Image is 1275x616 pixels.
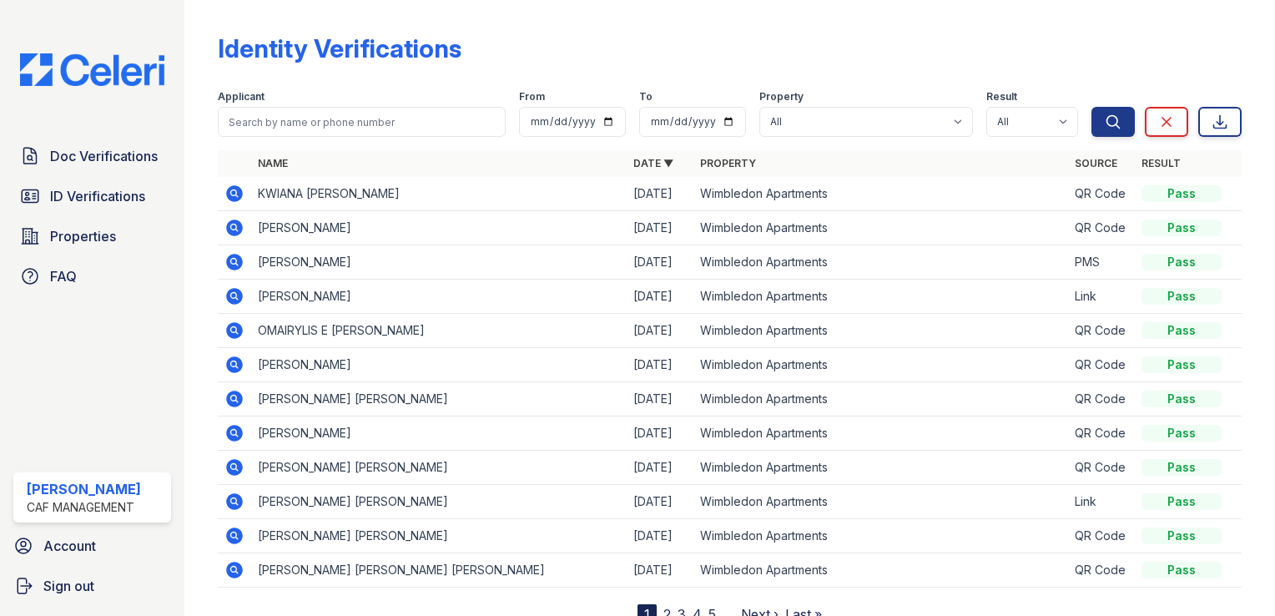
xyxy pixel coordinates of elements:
a: Sign out [7,569,178,603]
td: QR Code [1068,177,1135,211]
a: Properties [13,220,171,253]
td: Wimbledon Apartments [693,314,1068,348]
td: [PERSON_NAME] [PERSON_NAME] [251,451,626,485]
div: Pass [1141,185,1222,202]
td: Wimbledon Apartments [693,417,1068,451]
td: OMAIRYLIS E [PERSON_NAME] [251,314,626,348]
a: ID Verifications [13,179,171,213]
td: KWIANA [PERSON_NAME] [251,177,626,211]
td: [DATE] [627,382,693,417]
span: ID Verifications [50,186,145,206]
a: Property [700,157,756,169]
td: [PERSON_NAME] [251,348,626,382]
div: Pass [1141,220,1222,236]
div: Pass [1141,425,1222,442]
td: QR Code [1068,519,1135,553]
label: Applicant [218,90,265,104]
span: Properties [50,226,116,246]
input: Search by name or phone number [218,107,506,137]
td: QR Code [1068,451,1135,485]
td: [PERSON_NAME] [251,280,626,314]
td: Wimbledon Apartments [693,280,1068,314]
div: Pass [1141,254,1222,270]
a: FAQ [13,260,171,293]
div: Pass [1141,288,1222,305]
a: Source [1075,157,1117,169]
td: QR Code [1068,348,1135,382]
td: [DATE] [627,451,693,485]
div: CAF Management [27,499,141,516]
td: Wimbledon Apartments [693,553,1068,588]
div: Pass [1141,528,1222,544]
div: [PERSON_NAME] [27,479,141,499]
td: QR Code [1068,382,1135,417]
div: Pass [1141,493,1222,510]
div: Pass [1141,356,1222,373]
td: [DATE] [627,348,693,382]
td: [PERSON_NAME] [251,245,626,280]
td: [DATE] [627,553,693,588]
td: Link [1068,485,1135,519]
span: Account [43,536,96,556]
td: [DATE] [627,177,693,211]
img: CE_Logo_Blue-a8612792a0a2168367f1c8372b55b34899dd931a85d93a1a3d3e32e68fde9ad4.png [7,53,178,86]
td: Wimbledon Apartments [693,177,1068,211]
td: [DATE] [627,485,693,519]
div: Pass [1141,459,1222,476]
span: FAQ [50,266,77,286]
td: Wimbledon Apartments [693,382,1068,417]
span: Sign out [43,576,94,596]
td: Wimbledon Apartments [693,348,1068,382]
div: Pass [1141,322,1222,339]
a: Date ▼ [633,157,673,169]
td: [PERSON_NAME] [PERSON_NAME] [251,519,626,553]
label: From [519,90,545,104]
a: Name [258,157,288,169]
td: [DATE] [627,314,693,348]
td: [PERSON_NAME] [PERSON_NAME] [251,485,626,519]
td: PMS [1068,245,1135,280]
td: [DATE] [627,519,693,553]
div: Pass [1141,562,1222,578]
td: [DATE] [627,245,693,280]
td: QR Code [1068,211,1135,245]
div: Pass [1141,391,1222,407]
td: QR Code [1068,417,1135,451]
td: Wimbledon Apartments [693,451,1068,485]
td: Wimbledon Apartments [693,519,1068,553]
td: [DATE] [627,280,693,314]
a: Result [1141,157,1181,169]
td: [PERSON_NAME] [PERSON_NAME] [PERSON_NAME] [251,553,626,588]
td: [DATE] [627,417,693,451]
td: Wimbledon Apartments [693,485,1068,519]
a: Account [7,529,178,563]
label: Property [759,90,804,104]
td: Link [1068,280,1135,314]
td: [PERSON_NAME] [251,211,626,245]
div: Identity Verifications [218,33,461,63]
td: [PERSON_NAME] [251,417,626,451]
span: Doc Verifications [50,146,158,166]
label: Result [986,90,1017,104]
td: [DATE] [627,211,693,245]
td: Wimbledon Apartments [693,245,1068,280]
td: QR Code [1068,553,1135,588]
label: To [639,90,653,104]
td: Wimbledon Apartments [693,211,1068,245]
td: QR Code [1068,314,1135,348]
td: [PERSON_NAME] [PERSON_NAME] [251,382,626,417]
a: Doc Verifications [13,139,171,173]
